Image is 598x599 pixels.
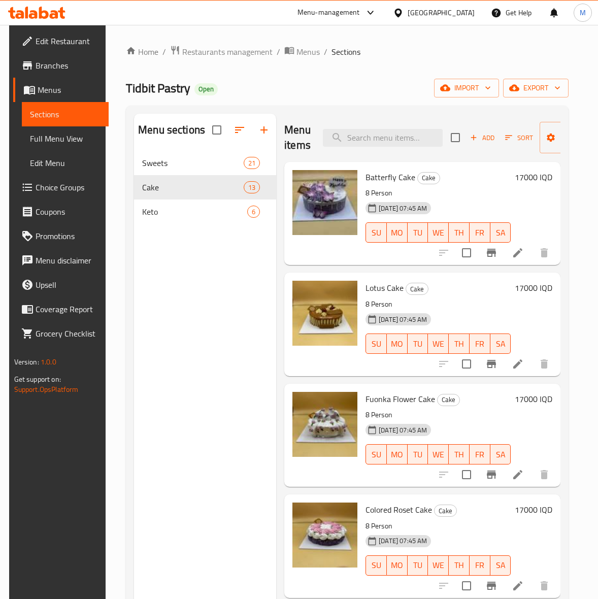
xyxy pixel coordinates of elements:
button: SU [366,555,387,576]
span: Menus [38,84,101,96]
span: Select section [445,127,466,148]
span: Sort sections [227,118,252,142]
span: MO [391,225,404,240]
a: Support.OpsPlatform [14,383,79,396]
span: FR [474,225,486,240]
span: TU [412,558,424,573]
a: Edit menu item [512,247,524,259]
button: FR [470,555,490,576]
button: SA [490,222,511,243]
span: Coupons [36,206,101,218]
span: Add [469,132,496,144]
span: Open [194,85,218,93]
button: MO [387,555,408,576]
span: Version: [14,355,39,369]
button: Add [466,130,499,146]
span: TU [412,337,424,351]
span: Cake [435,505,456,517]
span: Promotions [36,230,101,242]
a: Restaurants management [170,45,273,58]
p: 8 Person [366,187,511,199]
span: WE [432,337,445,351]
span: Grocery Checklist [36,327,101,340]
span: 1.0.0 [41,355,56,369]
span: Select to update [456,353,477,375]
span: Cake [142,181,244,193]
img: Colored Roset Cake [292,503,357,568]
span: Cake [418,172,440,184]
span: Colored Roset Cake [366,502,432,517]
span: WE [432,225,445,240]
span: Edit Menu [30,157,101,169]
span: Sections [30,108,101,120]
button: Branch-specific-item [479,241,504,265]
a: Choice Groups [13,175,109,199]
span: [DATE] 07:45 AM [375,425,431,435]
button: TU [408,444,428,464]
span: 21 [244,158,259,168]
button: SU [366,334,387,354]
span: Add item [466,130,499,146]
div: Sweets21 [134,151,276,175]
button: TH [449,334,470,354]
span: TU [412,225,424,240]
span: import [442,82,491,94]
a: Coupons [13,199,109,224]
button: SU [366,444,387,464]
button: SU [366,222,387,243]
span: [DATE] 07:45 AM [375,315,431,324]
span: SU [370,225,383,240]
span: SA [494,447,507,462]
span: Select to update [456,575,477,596]
img: Batterfly Cake [292,170,357,235]
img: Fuonka Flower Cake [292,392,357,457]
button: Branch-specific-item [479,352,504,376]
span: TH [453,337,466,351]
h6: 17000 IQD [515,392,552,406]
span: FR [474,447,486,462]
span: Coverage Report [36,303,101,315]
button: MO [387,334,408,354]
a: Menu disclaimer [13,248,109,273]
span: Edit Restaurant [36,35,101,47]
a: Upsell [13,273,109,297]
span: Cake [406,283,428,295]
span: Restaurants management [182,46,273,58]
div: Keto6 [134,199,276,224]
div: Cake13 [134,175,276,199]
h2: Menu items [284,122,311,153]
span: SU [370,558,383,573]
button: TH [449,444,470,464]
span: SU [370,447,383,462]
button: WE [428,222,449,243]
h6: 17000 IQD [515,281,552,295]
button: FR [470,222,490,243]
span: SA [494,225,507,240]
h6: 17000 IQD [515,503,552,517]
span: Branches [36,59,101,72]
button: TH [449,555,470,576]
span: export [511,82,560,94]
a: Menus [284,45,320,58]
input: search [323,129,443,147]
span: Choice Groups [36,181,101,193]
button: MO [387,444,408,464]
div: Open [194,83,218,95]
h2: Menu sections [138,122,205,138]
span: Fuonka Flower Cake [366,391,435,407]
button: MO [387,222,408,243]
a: Edit menu item [512,358,524,370]
button: TH [449,222,470,243]
span: 6 [248,207,259,217]
button: import [434,79,499,97]
span: M [580,7,586,18]
div: items [244,157,260,169]
button: SA [490,555,511,576]
span: Menu disclaimer [36,254,101,267]
span: Sweets [142,157,244,169]
div: Cake [406,283,428,295]
span: Menus [296,46,320,58]
button: TU [408,555,428,576]
a: Home [126,46,158,58]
